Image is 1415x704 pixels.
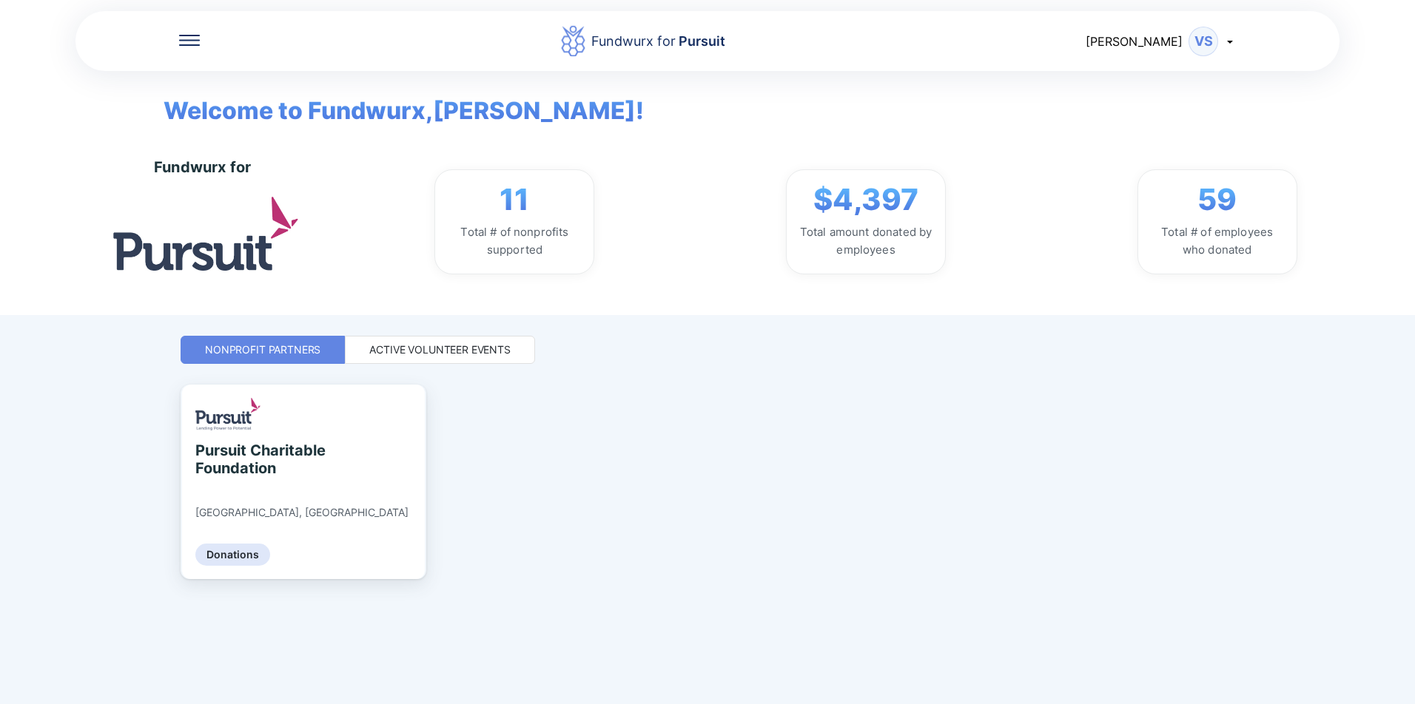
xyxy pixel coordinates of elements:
[500,182,529,217] span: 11
[591,31,725,52] div: Fundwurx for
[195,544,270,566] div: Donations
[1197,182,1237,217] span: 59
[1086,34,1183,49] span: [PERSON_NAME]
[195,506,409,519] div: [GEOGRAPHIC_DATA], [GEOGRAPHIC_DATA]
[813,182,918,217] span: $4,397
[113,197,298,270] img: logo.jpg
[1189,27,1218,56] div: VS
[447,223,582,259] div: Total # of nonprofits supported
[1150,223,1285,259] div: Total # of employees who donated
[195,441,331,477] div: Pursuit Charitable Foundation
[369,342,511,357] div: Active Volunteer Events
[154,158,251,176] div: Fundwurx for
[141,71,644,129] span: Welcome to Fundwurx, [PERSON_NAME] !
[799,223,933,259] div: Total amount donated by employees
[205,342,320,357] div: Nonprofit Partners
[676,33,725,49] span: Pursuit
